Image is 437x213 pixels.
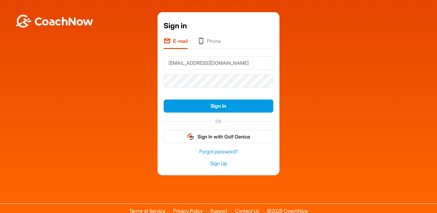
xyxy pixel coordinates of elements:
[164,130,273,143] button: Sign In with Golf Genius
[164,100,273,113] button: Sign In
[15,15,94,28] img: BwLJSsUCoWCh5upNqxVrqldRgqLPVwmV24tXu5FoVAoFEpwwqQ3VIfuoInZCoVCoTD4vwADAC3ZFMkVEQFDAAAAAElFTkSuQmCC
[164,56,273,70] input: E-mail
[164,160,273,167] a: Sign Up
[187,133,194,140] img: gg_logo
[164,20,273,31] div: Sign in
[212,118,225,124] span: OR
[164,148,273,155] a: Forgot password?
[164,37,188,49] li: E-mail
[197,37,221,49] li: Phone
